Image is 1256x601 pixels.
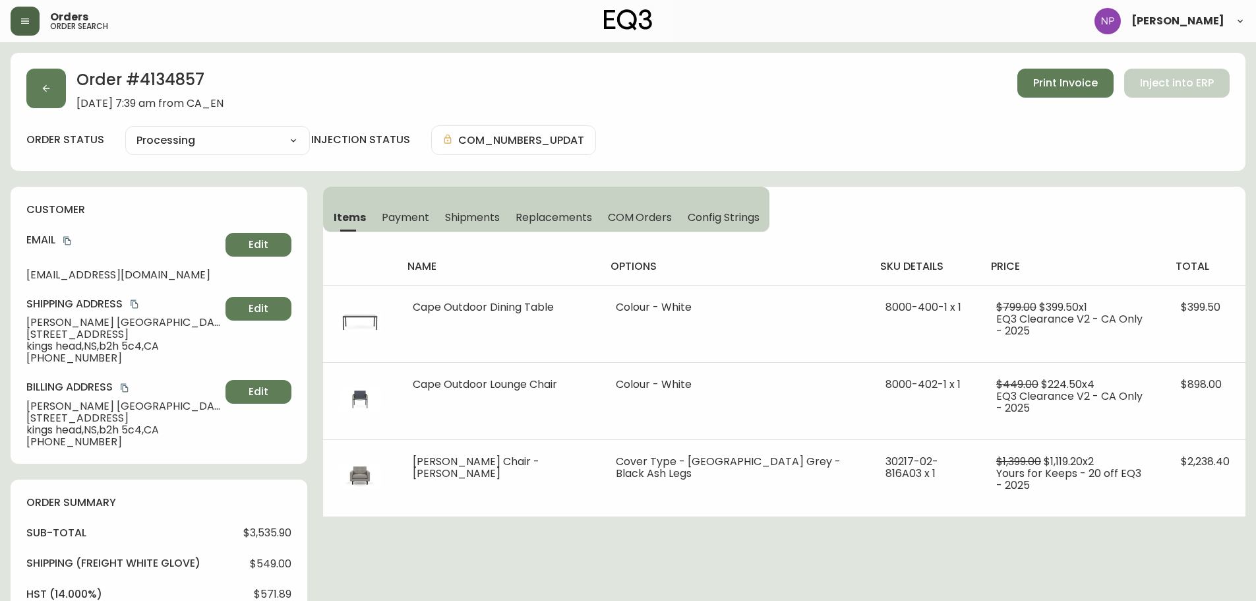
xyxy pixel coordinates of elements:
h4: name [407,259,589,274]
span: $399.50 [1181,300,1220,315]
span: $549.00 [250,558,291,570]
li: Colour - White [616,379,853,391]
span: Edit [249,237,268,252]
span: EQ3 Clearance V2 - CA Only - 2025 [996,311,1143,338]
h4: Billing Address [26,380,220,395]
button: Edit [225,380,291,404]
span: Yours for Keeps - 20 off EQ3 - 2025 [996,466,1141,493]
h4: sub-total [26,526,86,540]
label: order status [26,133,104,147]
span: [PERSON_NAME] [GEOGRAPHIC_DATA] [26,400,220,412]
h4: Email [26,233,220,247]
li: Cover Type - [GEOGRAPHIC_DATA] Grey - Black Ash Legs [616,456,853,480]
h4: price [991,259,1154,274]
button: Edit [225,297,291,321]
span: [PHONE_NUMBER] [26,436,220,448]
span: kings head , NS , b2h 5c4 , CA [26,424,220,436]
span: 30217-02-816A03 x 1 [885,454,938,481]
h4: Shipping ( Freight White Glove ) [26,556,200,571]
span: $1,399.00 [996,454,1041,469]
span: $449.00 [996,377,1038,392]
img: 50f1e64a3f95c89b5c5247455825f96f [1094,8,1121,34]
button: copy [118,381,131,395]
span: [EMAIL_ADDRESS][DOMAIN_NAME] [26,269,220,281]
li: Colour - White [616,301,853,313]
span: [STREET_ADDRESS] [26,329,220,340]
span: [STREET_ADDRESS] [26,412,220,424]
span: Edit [249,301,268,316]
span: Orders [50,12,88,22]
h4: total [1176,259,1235,274]
span: kings head , NS , b2h 5c4 , CA [26,340,220,352]
h5: order search [50,22,108,30]
span: [PHONE_NUMBER] [26,352,220,364]
span: Cape Outdoor Dining Table [413,300,554,315]
span: $571.89 [254,588,291,600]
h4: sku details [880,259,970,274]
span: $1,119.20 x 2 [1044,454,1094,469]
span: Shipments [445,210,500,224]
h4: order summary [26,495,291,510]
button: copy [128,298,141,311]
h4: options [611,259,858,274]
span: Print Invoice [1033,76,1098,90]
h2: Order # 4134857 [76,69,224,98]
span: Edit [249,385,268,399]
span: EQ3 Clearance V2 - CA Only - 2025 [996,389,1143,416]
span: COM Orders [608,210,673,224]
img: 8000-400-MC-400-1-cl1dvkwmr1pfr0134h4u10f9l.jpg [339,301,381,344]
span: [PERSON_NAME] Chair - [PERSON_NAME] [413,454,539,481]
button: Edit [225,233,291,257]
h4: Shipping Address [26,297,220,311]
span: [PERSON_NAME] [1131,16,1224,26]
span: Payment [382,210,429,224]
span: $799.00 [996,300,1036,315]
button: Print Invoice [1017,69,1114,98]
span: [DATE] 7:39 am from CA_EN [76,98,224,110]
span: $399.50 x 1 [1039,300,1087,315]
span: 8000-400-1 x 1 [885,300,961,315]
span: Replacements [516,210,591,224]
span: Config Strings [688,210,759,224]
span: $2,238.40 [1181,454,1230,469]
span: $224.50 x 4 [1041,377,1094,392]
span: Cape Outdoor Lounge Chair [413,377,557,392]
button: copy [61,234,74,247]
span: [PERSON_NAME] [GEOGRAPHIC_DATA] [26,317,220,329]
h4: injection status [311,133,410,147]
img: 8000-402-MC-400-1-cl1e49zy713xe0142rq3qwuos.jpg [339,379,381,421]
img: logo [604,9,653,30]
img: 30215-02-400-1-ckv8s0ypc00sn0154kkbpmkya.jpg [339,456,381,498]
span: $3,535.90 [243,527,291,539]
h4: customer [26,203,291,217]
span: $898.00 [1181,377,1222,392]
span: 8000-402-1 x 1 [885,377,961,392]
span: Items [334,210,366,224]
